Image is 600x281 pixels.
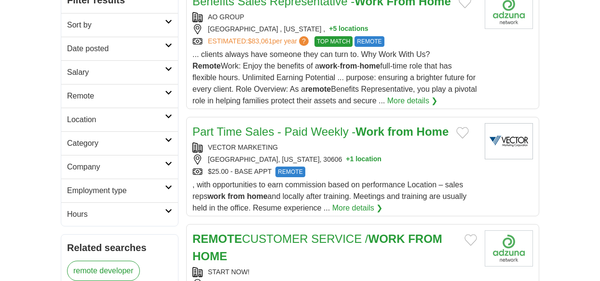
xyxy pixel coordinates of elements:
[417,125,449,138] strong: Home
[61,60,178,84] a: Salary
[61,108,178,131] a: Location
[67,67,165,78] h2: Salary
[192,250,227,263] strong: HOME
[408,232,442,245] strong: FROM
[208,143,278,151] a: VECTOR MARKETING
[340,62,357,70] strong: from
[208,36,311,47] a: ESTIMATED:$83,061per year?
[192,181,466,212] span: , with opportunities to earn commission based on performance Location – sales reps and locally af...
[67,138,165,149] h2: Category
[61,131,178,155] a: Category
[248,37,273,45] span: $83,061
[67,240,172,255] h2: Related searches
[61,37,178,60] a: Date posted
[67,114,165,126] h2: Location
[192,125,449,138] a: Part Time Sales - Paid Weekly -Work from Home
[67,161,165,173] h2: Company
[67,90,165,102] h2: Remote
[360,62,381,70] strong: home
[329,24,333,34] span: +
[329,24,368,34] button: +5 locations
[388,125,413,138] strong: from
[61,202,178,226] a: Hours
[299,36,309,46] span: ?
[228,192,245,200] strong: from
[67,43,165,55] h2: Date posted
[192,24,477,34] div: [GEOGRAPHIC_DATA] , [US_STATE] ,
[192,232,242,245] strong: REMOTE
[464,234,477,246] button: Add to favorite jobs
[61,155,178,179] a: Company
[61,13,178,37] a: Sort by
[61,179,178,202] a: Employment type
[485,123,533,159] img: Vector Marketing logo
[456,127,469,139] button: Add to favorite jobs
[192,232,442,263] a: REMOTECUSTOMER SERVICE /WORK FROM HOME
[332,202,383,214] a: More details ❯
[67,19,165,31] h2: Sort by
[485,230,533,267] img: Company logo
[61,84,178,108] a: Remote
[346,155,350,165] span: +
[192,267,477,277] div: START NOW!
[305,85,331,93] strong: remote
[207,192,225,200] strong: work
[346,155,382,165] button: +1 location
[192,62,221,70] strong: Remote
[192,12,477,22] div: AO GROUP
[319,62,337,70] strong: work
[368,232,405,245] strong: WORK
[387,95,438,107] a: More details ❯
[67,185,165,197] h2: Employment type
[67,209,165,220] h2: Hours
[314,36,353,47] span: TOP MATCH
[355,36,384,47] span: REMOTE
[355,125,384,138] strong: Work
[192,155,477,165] div: [GEOGRAPHIC_DATA], [US_STATE], 30606
[247,192,268,200] strong: home
[275,167,305,177] span: REMOTE
[67,261,140,281] a: remote developer
[192,50,477,105] span: ... clients always have someone they can turn to. Why Work With Us? Work: Enjoy the benefits of a...
[192,167,477,177] div: $25.00 - BASE APPT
